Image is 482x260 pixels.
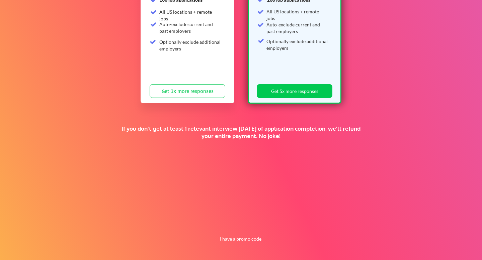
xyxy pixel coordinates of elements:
button: Get 3x more responses [150,84,225,98]
a: Back to Top [10,9,36,14]
div: All US locations + remote jobs [266,8,328,21]
div: Auto-exclude current and past employers [159,21,221,34]
button: I have a promo code [216,235,265,243]
div: Optionally exclude additional employers [266,38,328,51]
div: All US locations + remote jobs [159,9,221,22]
label: Font Size [3,40,23,46]
div: If you don't get at least 1 relevant interview [DATE] of application completion, we'll refund you... [116,125,366,140]
div: Optionally exclude additional employers [159,39,221,52]
div: Outline [3,3,98,9]
div: Auto-exclude current and past employers [266,21,328,34]
button: Get 5x more responses [257,84,332,98]
span: 16 px [8,46,19,52]
h3: Style [3,21,98,28]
